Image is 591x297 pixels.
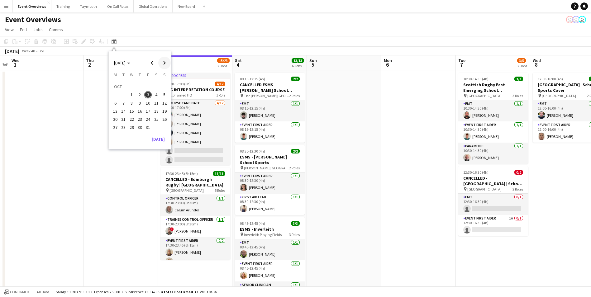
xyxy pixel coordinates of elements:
app-card-role: Control Officer1/117:30-23:00 (5h30m)Calum Arundel [160,195,230,216]
div: [DATE] [5,48,19,54]
span: 12:00-16:00 (4h) [538,77,563,81]
span: 3/3 [291,221,300,226]
span: 2 Roles [289,93,300,98]
button: 22-10-2025 [128,115,136,123]
span: 5 [308,61,317,68]
span: 21 [120,115,127,123]
span: 27 [112,124,119,131]
h3: ESMS - [PERSON_NAME] School Sports [235,154,305,165]
button: 17-10-2025 [144,107,152,115]
div: Salary £1 283 911.10 + Expenses £50.00 + Subsistence £1 142.85 = [56,290,217,294]
div: BST [39,49,45,53]
button: 28-10-2025 [119,123,127,131]
span: 09:00-17:00 (8h) [165,82,191,86]
span: Wed [12,58,20,63]
span: Tue [458,58,465,63]
button: 30-10-2025 [136,123,144,131]
span: [GEOGRAPHIC_DATA] [467,187,502,191]
span: 08:45-12:45 (4h) [240,221,265,226]
h3: Scottish Rugby East Emerging School Championships | Newbattle [458,82,528,93]
span: 2 [85,61,94,68]
span: 4/12 [215,82,225,86]
span: 16 [136,107,144,115]
a: Jobs [31,26,45,34]
span: 22 [128,115,136,123]
h3: CANCELLED ESMS - [PERSON_NAME] School Sports [235,82,305,93]
app-job-card: 17:30-23:45 (6h15m)11/11CANCELLED - Edinburgh Rugby | [GEOGRAPHIC_DATA] [GEOGRAPHIC_DATA]5 RolesC... [160,167,230,260]
button: 08-10-2025 [128,99,136,107]
span: M [114,72,117,78]
span: 26 [161,115,168,123]
span: 2 Roles [289,166,300,170]
span: 3/3 [514,77,523,81]
span: 20 [112,115,119,123]
button: Taymouth [75,0,102,12]
span: 19 [161,107,168,115]
a: View [2,26,16,34]
span: 31 [144,124,152,131]
span: T [139,72,141,78]
span: ! [170,227,174,231]
span: [DATE] [114,60,126,66]
span: 08:15-12:15 (4h) [240,77,265,81]
button: 21-10-2025 [119,115,127,123]
h3: CANCELLED - Edinburgh Rugby | [GEOGRAPHIC_DATA] [160,177,230,188]
span: 08:30-12:30 (4h) [240,149,265,153]
button: 29-10-2025 [128,123,136,131]
span: 25 [153,115,160,123]
button: Training [51,0,75,12]
button: 31-10-2025 [144,123,152,131]
span: 2 [136,91,144,99]
span: Total Confirmed £1 285 103.95 [163,290,217,294]
span: Jobs [33,27,43,32]
span: 4 [234,61,242,68]
a: Edit [17,26,30,34]
span: 29 [128,124,136,131]
button: 07-10-2025 [119,99,127,107]
span: Week 40 [21,49,36,53]
app-card-role: Event First Aider1/108:15-12:15 (4h)[PERSON_NAME] [235,121,305,143]
button: Next month [158,57,171,69]
span: [GEOGRAPHIC_DATA] [542,93,576,98]
button: 09-10-2025 [136,99,144,107]
button: 12-10-2025 [160,99,169,107]
button: 27-10-2025 [111,123,119,131]
span: F [147,72,149,78]
span: Confirmed [10,290,29,294]
h3: ECG INTERPRETATION COURSE [160,87,230,92]
button: 18-10-2025 [152,107,160,115]
app-card-role: Event First Aider2/217:30-23:45 (6h15m)[PERSON_NAME][PERSON_NAME] [160,237,230,267]
button: 24-10-2025 [144,115,152,123]
app-job-card: In progress09:00-17:00 (8h)4/12ECG INTERPRETATION COURSE Alphamed HQ1 RoleCourse Candidate4/1209:... [160,73,230,165]
span: 2/2 [291,149,300,153]
span: 11/11 [213,171,225,176]
span: Sat [235,58,242,63]
span: 18 [153,107,160,115]
span: Mon [384,58,392,63]
span: 1 Role [216,93,225,97]
button: 06-10-2025 [111,99,119,107]
span: [GEOGRAPHIC_DATA] [467,93,502,98]
button: 11-10-2025 [152,99,160,107]
app-job-card: 12:30-16:30 (4h)0/2CANCELLED - [GEOGRAPHIC_DATA] | School Sports Cover [GEOGRAPHIC_DATA]2 RolesEM... [458,166,528,236]
app-job-card: 08:30-12:30 (4h)2/2ESMS - [PERSON_NAME] School Sports [PERSON_NAME][GEOGRAPHIC_DATA]2 RolesEvent ... [235,145,305,215]
h1: Event Overviews [5,15,61,24]
app-card-role: Event First Aider1/110:30-14:30 (4h)[PERSON_NAME] [458,121,528,143]
button: New Board [173,0,200,12]
span: 24 [144,115,152,123]
button: 01-10-2025 [128,91,136,99]
button: 15-10-2025 [128,107,136,115]
span: Inverleith Playing Fields [244,232,282,237]
span: Edit [20,27,27,32]
span: 5 [161,91,168,99]
app-card-role: First Aid Lead1/108:30-12:30 (4h)[PERSON_NAME] [235,194,305,215]
span: 3 [144,91,152,99]
app-user-avatar: Operations Team [572,16,580,23]
h3: CANCELLED - [GEOGRAPHIC_DATA] | School Sports Cover [458,175,528,186]
button: 05-10-2025 [160,91,169,99]
app-card-role: Paramedic1/110:30-14:30 (4h)[PERSON_NAME] [458,143,528,164]
div: 10:30-14:30 (4h)3/3Scottish Rugby East Emerging School Championships | Newbattle [GEOGRAPHIC_DATA... [458,73,528,164]
span: S [163,72,166,78]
